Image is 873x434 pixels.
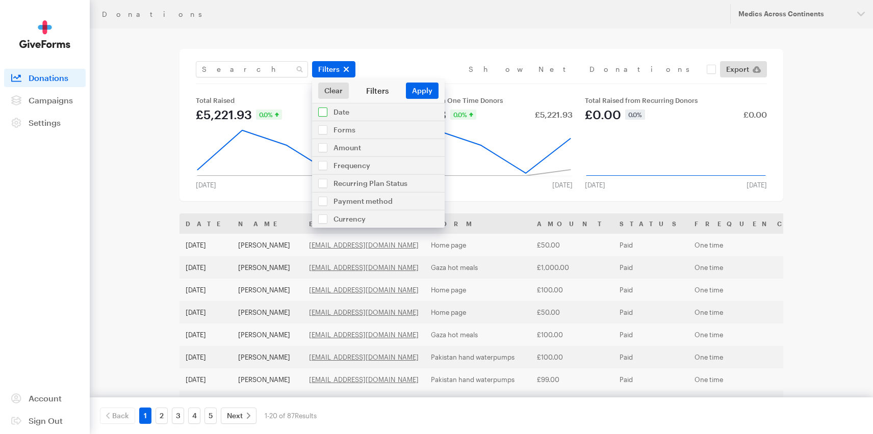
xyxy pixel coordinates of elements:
[613,368,688,391] td: Paid
[579,181,611,189] div: [DATE]
[688,256,805,279] td: One time
[29,118,61,127] span: Settings
[196,108,252,121] div: £5,221.93
[406,83,439,99] button: Apply
[232,213,303,234] th: Name
[688,213,805,234] th: Frequency
[221,408,256,424] a: Next
[688,279,805,301] td: One time
[309,286,419,294] a: [EMAIL_ADDRESS][DOMAIN_NAME]
[688,234,805,256] td: One time
[29,73,68,83] span: Donations
[232,346,303,368] td: [PERSON_NAME]
[196,96,378,104] div: Total Raised
[29,416,63,425] span: Sign Out
[450,110,476,120] div: 0.0%
[309,308,419,316] a: [EMAIL_ADDRESS][DOMAIN_NAME]
[688,346,805,368] td: One time
[179,213,232,234] th: Date
[726,63,749,75] span: Export
[425,279,531,301] td: Home page
[232,279,303,301] td: [PERSON_NAME]
[19,20,70,48] img: GiveForms
[232,256,303,279] td: [PERSON_NAME]
[309,353,419,361] a: [EMAIL_ADDRESS][DOMAIN_NAME]
[172,408,184,424] a: 3
[531,346,613,368] td: £100.00
[425,234,531,256] td: Home page
[688,391,805,413] td: One time
[585,96,767,104] div: Total Raised from Recurring Donors
[349,86,406,96] div: Filters
[309,375,419,384] a: [EMAIL_ADDRESS][DOMAIN_NAME]
[4,91,86,110] a: Campaigns
[613,323,688,346] td: Paid
[179,391,232,413] td: [DATE]
[256,110,282,120] div: 0.0%
[232,323,303,346] td: [PERSON_NAME]
[232,368,303,391] td: [PERSON_NAME]
[613,279,688,301] td: Paid
[227,410,243,422] span: Next
[179,368,232,391] td: [DATE]
[425,301,531,323] td: Home page
[531,391,613,413] td: £99.00
[738,10,849,18] div: Medics Across Continents
[179,279,232,301] td: [DATE]
[232,391,303,413] td: Zafar Nur
[613,301,688,323] td: Paid
[613,213,688,234] th: Status
[179,301,232,323] td: [DATE]
[4,412,86,430] a: Sign Out
[190,181,222,189] div: [DATE]
[312,61,355,77] button: Filters
[613,256,688,279] td: Paid
[232,234,303,256] td: [PERSON_NAME]
[425,391,531,413] td: Pakistan hand waterpumps
[425,256,531,279] td: Gaza hot meals
[531,256,613,279] td: £1,000.00
[309,241,419,249] a: [EMAIL_ADDRESS][DOMAIN_NAME]
[179,323,232,346] td: [DATE]
[4,69,86,87] a: Donations
[531,368,613,391] td: £99.00
[4,389,86,408] a: Account
[318,83,349,99] a: Clear
[204,408,217,424] a: 5
[295,412,317,420] span: Results
[625,110,645,120] div: 0.0%
[730,4,873,24] button: Medics Across Continents
[425,213,531,234] th: Form
[425,323,531,346] td: Gaza hot meals
[303,213,425,234] th: Email
[425,368,531,391] td: Pakistan hand waterpumps
[425,346,531,368] td: Pakistan hand waterpumps
[688,301,805,323] td: One time
[390,96,572,104] div: Total Raised from One Time Donors
[309,263,419,272] a: [EMAIL_ADDRESS][DOMAIN_NAME]
[29,95,73,105] span: Campaigns
[265,408,317,424] div: 1-20 of 87
[531,301,613,323] td: £50.00
[29,393,62,403] span: Account
[156,408,168,424] a: 2
[613,391,688,413] td: Paid
[179,256,232,279] td: [DATE]
[720,61,767,77] a: Export
[309,331,419,339] a: [EMAIL_ADDRESS][DOMAIN_NAME]
[546,181,579,189] div: [DATE]
[232,301,303,323] td: [PERSON_NAME]
[188,408,200,424] a: 4
[4,114,86,132] a: Settings
[613,234,688,256] td: Paid
[743,111,767,119] div: £0.00
[613,346,688,368] td: Paid
[531,323,613,346] td: £100.00
[179,346,232,368] td: [DATE]
[585,108,621,121] div: £0.00
[531,234,613,256] td: £50.00
[535,111,573,119] div: £5,221.93
[688,323,805,346] td: One time
[196,61,308,77] input: Search Name & Email
[740,181,773,189] div: [DATE]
